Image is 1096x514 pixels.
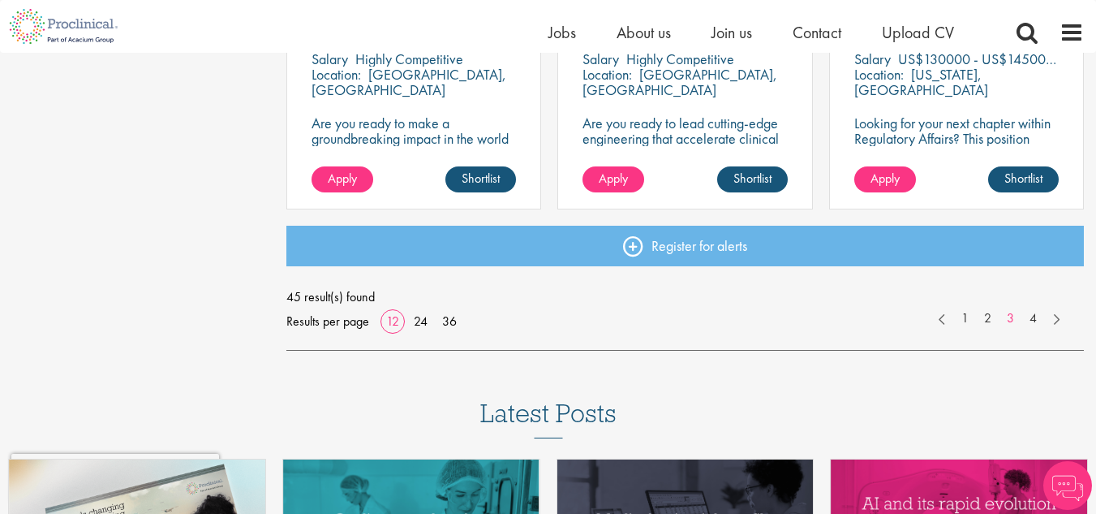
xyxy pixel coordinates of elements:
[312,65,361,84] span: Location:
[380,313,405,330] a: 12
[854,115,1059,192] p: Looking for your next chapter within Regulatory Affairs? This position leading projects and worki...
[793,22,841,43] a: Contact
[408,313,433,330] a: 24
[626,50,734,68] p: Highly Competitive
[599,170,628,187] span: Apply
[854,166,916,192] a: Apply
[445,166,516,192] a: Shortlist
[988,166,1059,192] a: Shortlist
[582,115,787,162] p: Are you ready to lead cutting-edge engineering that accelerate clinical breakthroughs in biotech?
[286,226,1084,266] a: Register for alerts
[328,170,357,187] span: Apply
[312,166,373,192] a: Apply
[355,50,463,68] p: Highly Competitive
[436,313,462,330] a: 36
[976,309,999,328] a: 2
[582,65,632,84] span: Location:
[480,400,617,438] h3: Latest Posts
[999,309,1022,328] a: 3
[1021,309,1045,328] a: 4
[854,65,904,84] span: Location:
[11,454,219,503] iframe: reCAPTCHA
[312,115,516,192] p: Are you ready to make a groundbreaking impact in the world of biotechnology? Join a growing compa...
[312,65,506,99] p: [GEOGRAPHIC_DATA], [GEOGRAPHIC_DATA]
[711,22,752,43] a: Join us
[286,285,1084,309] span: 45 result(s) found
[854,65,988,99] p: [US_STATE], [GEOGRAPHIC_DATA]
[617,22,671,43] a: About us
[1043,461,1092,510] img: Chatbot
[882,22,954,43] a: Upload CV
[717,166,788,192] a: Shortlist
[286,309,369,334] span: Results per page
[854,50,891,68] span: Salary
[582,65,777,99] p: [GEOGRAPHIC_DATA], [GEOGRAPHIC_DATA]
[582,50,619,68] span: Salary
[312,50,348,68] span: Salary
[582,166,644,192] a: Apply
[548,22,576,43] a: Jobs
[870,170,900,187] span: Apply
[953,309,977,328] a: 1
